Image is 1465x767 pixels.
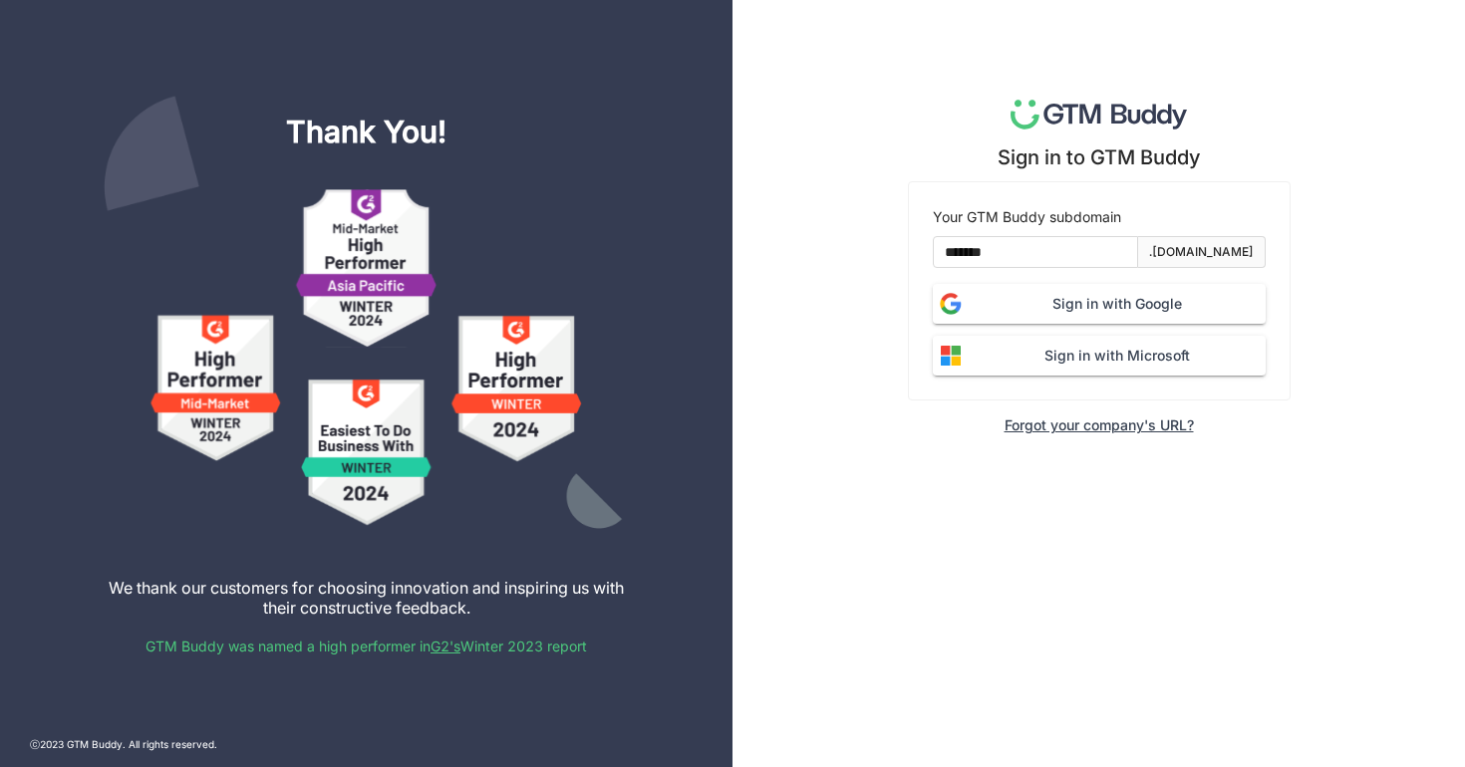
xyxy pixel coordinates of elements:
a: G2's [431,638,460,654]
button: Sign in with Google [933,284,1266,324]
div: Your GTM Buddy subdomain [933,206,1266,228]
img: microsoft.svg [933,338,969,374]
img: google_logo.png [933,286,969,322]
span: Sign in with Google [969,293,1266,315]
button: Sign in with Microsoft [933,336,1266,376]
div: .[DOMAIN_NAME] [1149,243,1254,262]
div: Sign in to GTM Buddy [998,145,1201,169]
div: Forgot your company's URL? [1005,416,1194,433]
img: logo [1011,100,1187,129]
span: Sign in with Microsoft [969,345,1266,367]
